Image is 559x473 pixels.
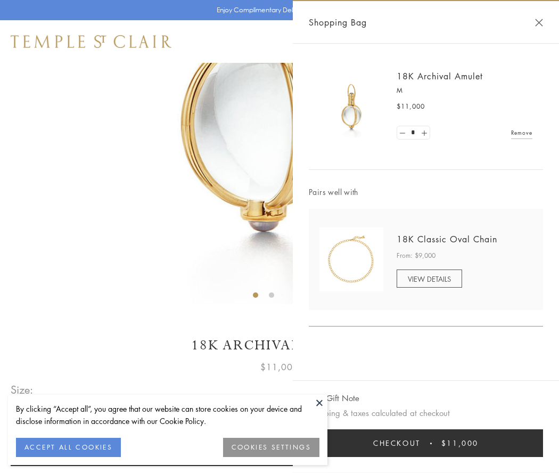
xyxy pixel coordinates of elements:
[260,360,299,374] span: $11,000
[397,270,462,288] a: VIEW DETAILS
[319,75,383,138] img: 18K Archival Amulet
[441,437,479,449] span: $11,000
[16,403,319,427] div: By clicking “Accept all”, you agree that our website can store cookies on your device and disclos...
[309,186,543,198] span: Pairs well with
[309,429,543,457] button: Checkout $11,000
[373,437,421,449] span: Checkout
[11,381,34,398] span: Size:
[16,438,121,457] button: ACCEPT ALL COOKIES
[309,392,359,405] button: Add Gift Note
[319,227,383,291] img: N88865-OV18
[11,35,171,48] img: Temple St. Clair
[217,5,338,15] p: Enjoy Complimentary Delivery & Returns
[397,250,435,261] span: From: $9,000
[397,85,532,96] p: M
[223,438,319,457] button: COOKIES SETTINGS
[309,406,543,420] p: Shipping & taxes calculated at checkout
[397,233,497,245] a: 18K Classic Oval Chain
[309,15,367,29] span: Shopping Bag
[418,126,429,140] a: Set quantity to 2
[408,274,451,284] span: VIEW DETAILS
[397,101,425,112] span: $11,000
[397,126,408,140] a: Set quantity to 0
[397,70,483,82] a: 18K Archival Amulet
[11,336,548,355] h1: 18K Archival Amulet
[511,127,532,138] a: Remove
[535,19,543,27] button: Close Shopping Bag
